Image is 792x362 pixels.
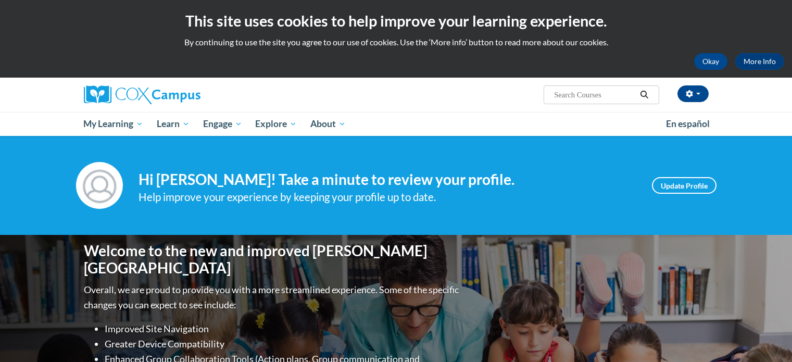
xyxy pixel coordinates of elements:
span: Engage [203,118,242,130]
input: Search Courses [553,89,636,101]
h2: This site uses cookies to help improve your learning experience. [8,10,784,31]
span: My Learning [83,118,143,130]
h1: Welcome to the new and improved [PERSON_NAME][GEOGRAPHIC_DATA] [84,242,461,277]
div: Help improve your experience by keeping your profile up to date. [139,189,636,206]
a: Explore [248,112,304,136]
span: About [310,118,346,130]
button: Search [636,89,652,101]
div: Main menu [68,112,724,136]
a: Engage [196,112,249,136]
span: Explore [255,118,297,130]
h4: Hi [PERSON_NAME]! Take a minute to review your profile. [139,171,636,189]
iframe: Button to launch messaging window [750,320,784,354]
span: Learn [157,118,190,130]
a: Learn [150,112,196,136]
a: Update Profile [652,177,716,194]
button: Okay [694,53,727,70]
a: About [304,112,353,136]
a: Cox Campus [84,85,282,104]
li: Greater Device Compatibility [105,336,461,352]
img: Profile Image [76,162,123,209]
li: Improved Site Navigation [105,321,461,336]
p: By continuing to use the site you agree to our use of cookies. Use the ‘More info’ button to read... [8,36,784,48]
span: En español [666,118,710,129]
a: En español [659,113,716,135]
a: More Info [735,53,784,70]
p: Overall, we are proud to provide you with a more streamlined experience. Some of the specific cha... [84,282,461,313]
a: My Learning [77,112,150,136]
img: Cox Campus [84,85,200,104]
button: Account Settings [677,85,709,102]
